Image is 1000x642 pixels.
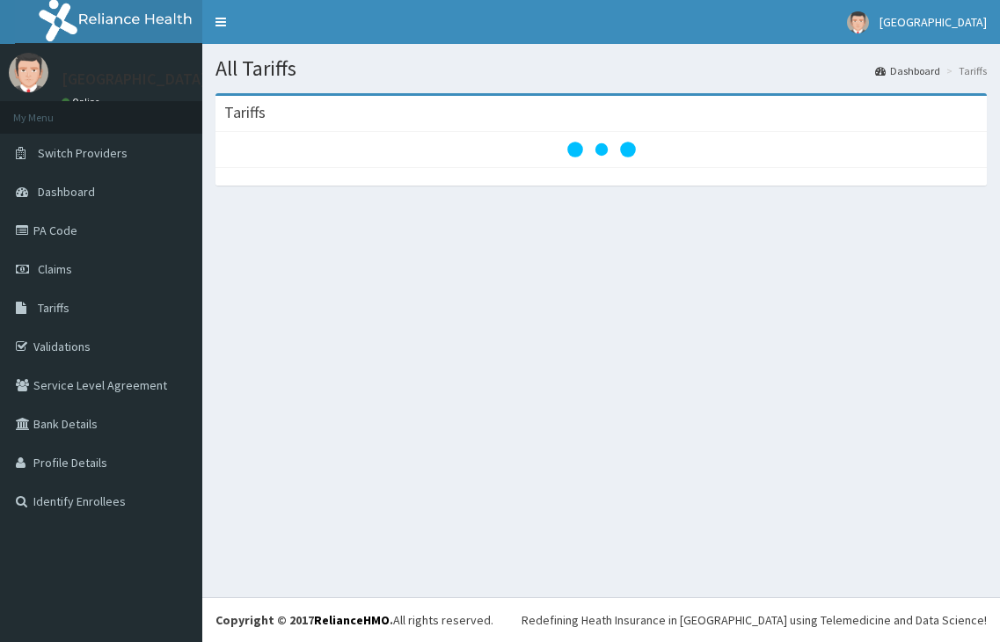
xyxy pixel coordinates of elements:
[215,612,393,628] strong: Copyright © 2017 .
[314,612,390,628] a: RelianceHMO
[62,96,104,108] a: Online
[880,14,987,30] span: [GEOGRAPHIC_DATA]
[875,63,940,78] a: Dashboard
[9,53,48,92] img: User Image
[847,11,869,33] img: User Image
[38,300,69,316] span: Tariffs
[224,105,266,120] h3: Tariffs
[38,145,128,161] span: Switch Providers
[38,261,72,277] span: Claims
[942,63,987,78] li: Tariffs
[566,114,637,185] svg: audio-loading
[62,71,207,87] p: [GEOGRAPHIC_DATA]
[215,57,987,80] h1: All Tariffs
[38,184,95,200] span: Dashboard
[522,611,987,629] div: Redefining Heath Insurance in [GEOGRAPHIC_DATA] using Telemedicine and Data Science!
[202,597,1000,642] footer: All rights reserved.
